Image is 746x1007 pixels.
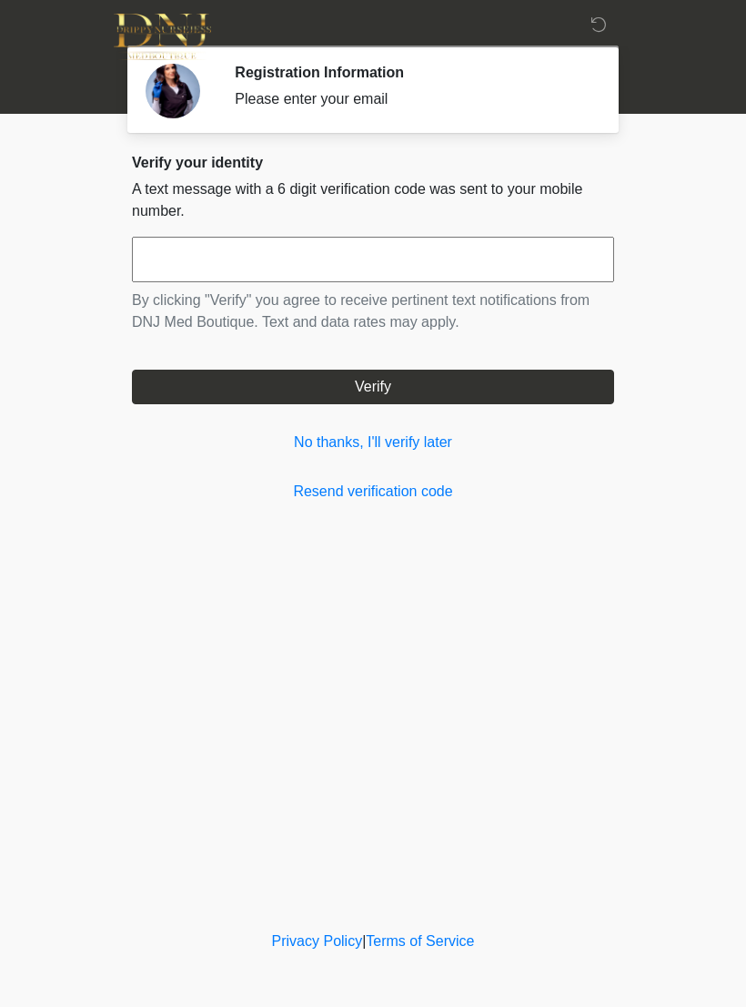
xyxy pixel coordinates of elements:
p: By clicking "Verify" you agree to receive pertinent text notifications from DNJ Med Boutique. Tex... [132,290,614,333]
a: Terms of Service [366,933,474,949]
button: Verify [132,370,614,404]
img: Agent Avatar [146,64,200,118]
a: Resend verification code [132,481,614,503]
a: | [362,933,366,949]
a: Privacy Policy [272,933,363,949]
div: Please enter your email [235,88,587,110]
p: A text message with a 6 digit verification code was sent to your mobile number. [132,178,614,222]
a: No thanks, I'll verify later [132,432,614,453]
img: DNJ Med Boutique Logo [114,14,211,60]
h2: Verify your identity [132,154,614,171]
